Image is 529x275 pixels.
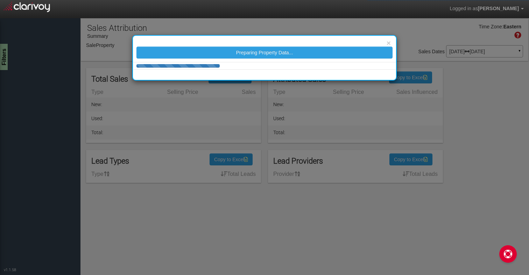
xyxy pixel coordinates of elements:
[236,50,293,55] span: Preparing Property Data...
[478,6,519,11] span: [PERSON_NAME]
[444,0,529,17] a: Logged in as[PERSON_NAME]
[136,47,393,59] button: Preparing Property Data...
[387,39,391,47] button: ×
[450,6,478,11] span: Logged in as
